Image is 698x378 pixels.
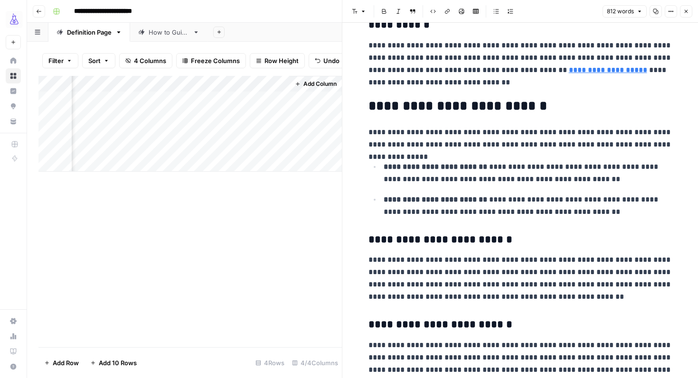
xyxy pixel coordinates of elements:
[291,78,340,90] button: Add Column
[264,56,299,65] span: Row Height
[48,23,130,42] a: Definition Page
[6,68,21,83] a: Browse
[82,53,115,68] button: Sort
[130,23,208,42] a: How to Guide
[6,99,21,114] a: Opportunities
[6,53,21,68] a: Home
[176,53,246,68] button: Freeze Columns
[252,355,288,370] div: 4 Rows
[6,8,21,31] button: Workspace: AirOps Growth
[603,5,647,18] button: 812 words
[149,28,189,37] div: How to Guide
[6,11,23,28] img: AirOps Growth Logo
[6,114,21,129] a: Your Data
[607,7,634,16] span: 812 words
[303,80,337,88] span: Add Column
[88,56,101,65] span: Sort
[42,53,78,68] button: Filter
[323,56,340,65] span: Undo
[99,358,137,368] span: Add 10 Rows
[85,355,142,370] button: Add 10 Rows
[53,358,79,368] span: Add Row
[67,28,112,37] div: Definition Page
[6,359,21,374] button: Help + Support
[48,56,64,65] span: Filter
[134,56,166,65] span: 4 Columns
[6,344,21,359] a: Learning Hub
[309,53,346,68] button: Undo
[6,313,21,329] a: Settings
[38,355,85,370] button: Add Row
[250,53,305,68] button: Row Height
[191,56,240,65] span: Freeze Columns
[119,53,172,68] button: 4 Columns
[6,329,21,344] a: Usage
[6,83,21,99] a: Insights
[288,355,342,370] div: 4/4 Columns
